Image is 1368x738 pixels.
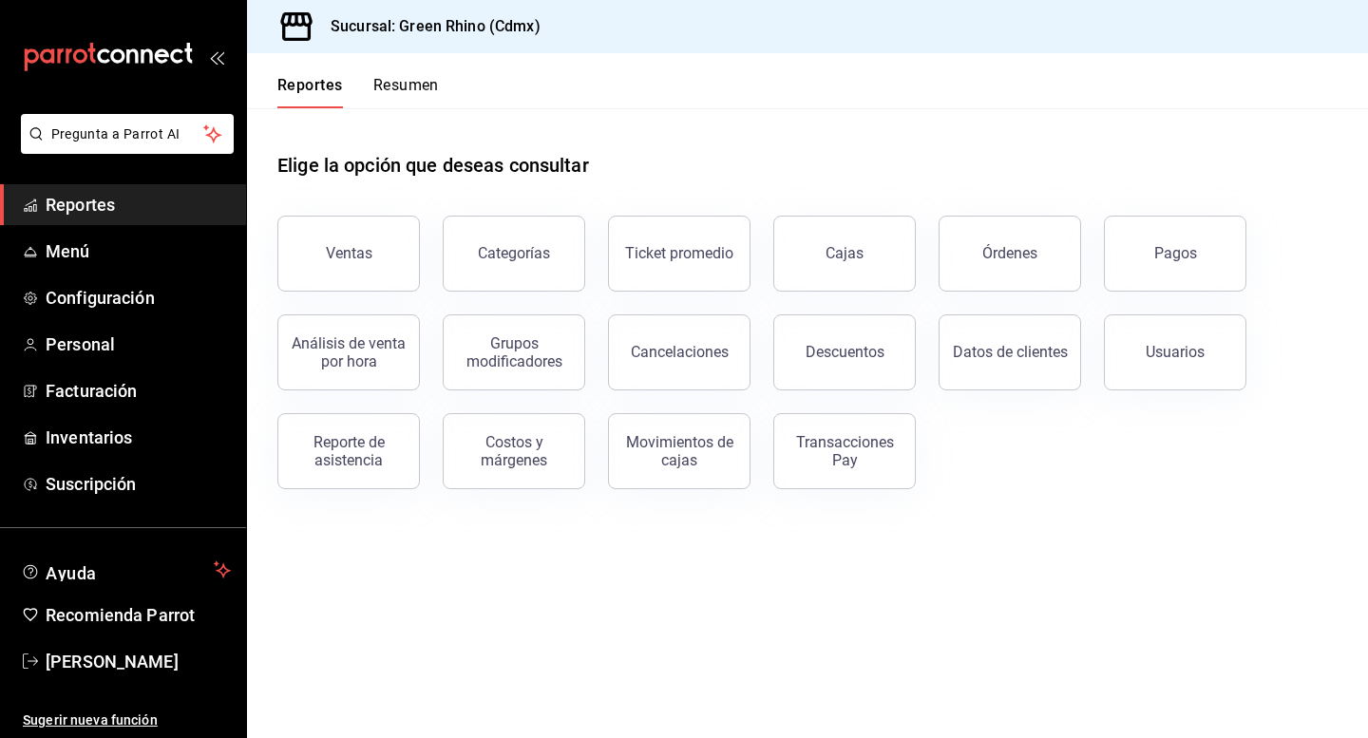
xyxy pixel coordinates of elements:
[277,76,439,108] div: navigation tabs
[373,76,439,108] button: Resumen
[455,334,573,370] div: Grupos modificadores
[982,244,1037,262] div: Órdenes
[290,334,408,370] div: Análisis de venta por hora
[953,343,1068,361] div: Datos de clientes
[277,216,420,292] button: Ventas
[443,314,585,390] button: Grupos modificadores
[290,433,408,469] div: Reporte de asistencia
[23,710,231,730] span: Sugerir nueva función
[443,413,585,489] button: Costos y márgenes
[13,138,234,158] a: Pregunta a Parrot AI
[608,314,750,390] button: Cancelaciones
[46,331,231,357] span: Personal
[608,216,750,292] button: Ticket promedio
[277,151,589,180] h1: Elige la opción que deseas consultar
[806,343,884,361] div: Descuentos
[46,558,206,581] span: Ayuda
[773,314,916,390] button: Descuentos
[786,433,903,469] div: Transacciones Pay
[631,343,729,361] div: Cancelaciones
[455,433,573,469] div: Costos y márgenes
[625,244,733,262] div: Ticket promedio
[608,413,750,489] button: Movimientos de cajas
[773,413,916,489] button: Transacciones Pay
[46,378,231,404] span: Facturación
[326,244,372,262] div: Ventas
[46,649,231,674] span: [PERSON_NAME]
[1146,343,1205,361] div: Usuarios
[277,413,420,489] button: Reporte de asistencia
[277,76,343,108] button: Reportes
[1104,314,1246,390] button: Usuarios
[277,314,420,390] button: Análisis de venta por hora
[46,192,231,218] span: Reportes
[478,244,550,262] div: Categorías
[826,242,864,265] div: Cajas
[620,433,738,469] div: Movimientos de cajas
[46,602,231,628] span: Recomienda Parrot
[46,285,231,311] span: Configuración
[1104,216,1246,292] button: Pagos
[939,314,1081,390] button: Datos de clientes
[1154,244,1197,262] div: Pagos
[21,114,234,154] button: Pregunta a Parrot AI
[939,216,1081,292] button: Órdenes
[315,15,541,38] h3: Sucursal: Green Rhino (Cdmx)
[209,49,224,65] button: open_drawer_menu
[51,124,204,144] span: Pregunta a Parrot AI
[443,216,585,292] button: Categorías
[46,471,231,497] span: Suscripción
[46,238,231,264] span: Menú
[46,425,231,450] span: Inventarios
[773,216,916,292] a: Cajas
